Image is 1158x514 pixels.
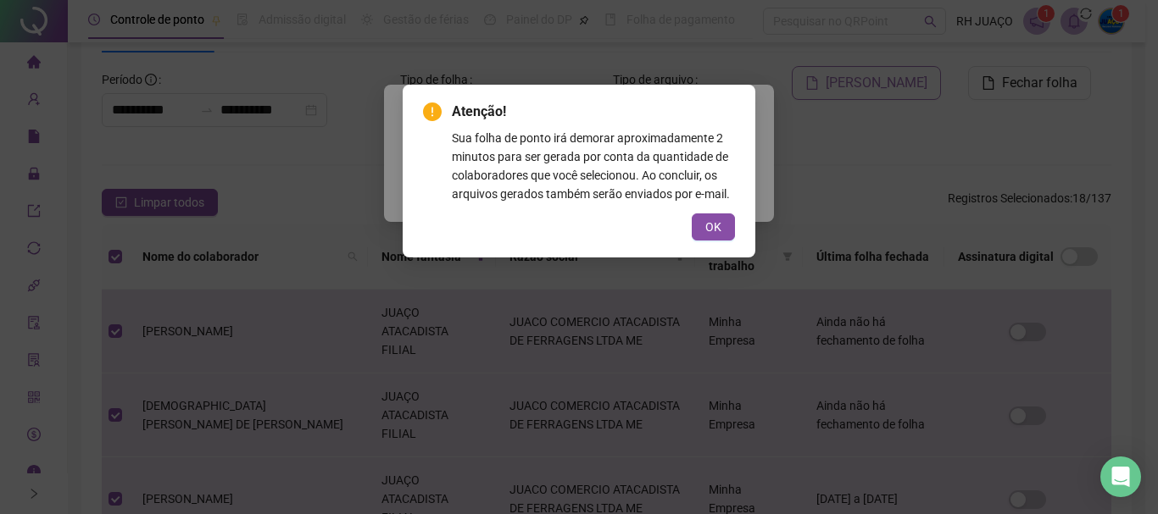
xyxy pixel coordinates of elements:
div: Sua folha de ponto irá demorar aproximadamente 2 minutos para ser gerada por conta da quantidade ... [452,129,735,203]
button: OK [692,213,735,240]
span: Atenção! [452,102,735,122]
span: exclamation-circle [423,102,442,121]
span: OK [705,218,721,236]
div: Open Intercom Messenger [1100,456,1141,497]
